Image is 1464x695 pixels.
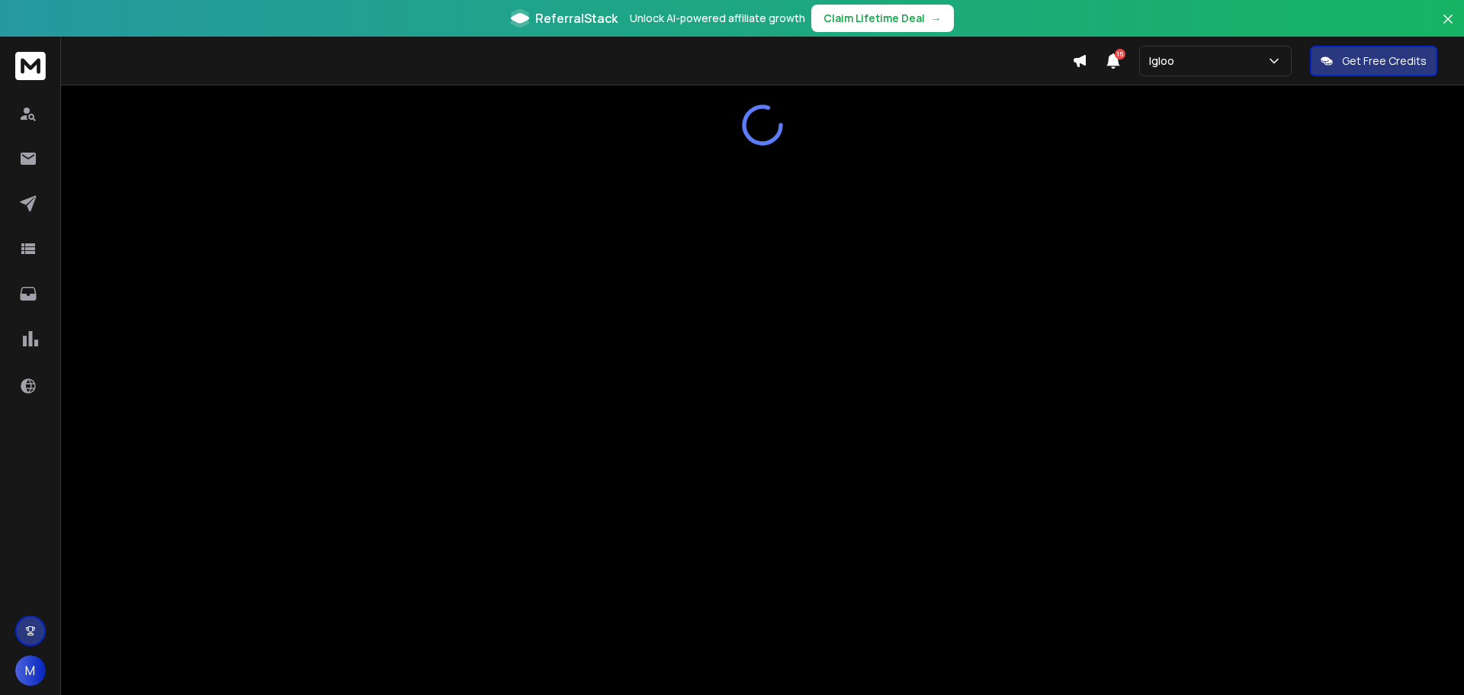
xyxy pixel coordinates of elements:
button: M [15,655,46,686]
button: Claim Lifetime Deal→ [811,5,954,32]
span: 15 [1115,49,1125,60]
span: ReferralStack [535,9,618,27]
p: Get Free Credits [1342,53,1427,69]
button: Close banner [1438,9,1458,46]
button: Get Free Credits [1310,46,1437,76]
span: → [931,11,942,26]
p: Unlock AI-powered affiliate growth [630,11,805,26]
p: Igloo [1149,53,1180,69]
